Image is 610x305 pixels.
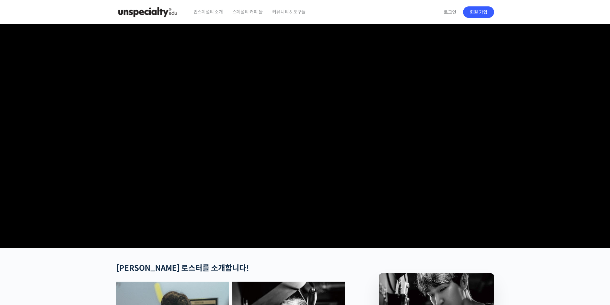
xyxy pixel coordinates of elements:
[116,264,345,273] h2: [PERSON_NAME] 로스터를 소개합니다!
[463,6,494,18] a: 회원 가입
[440,5,460,20] a: 로그인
